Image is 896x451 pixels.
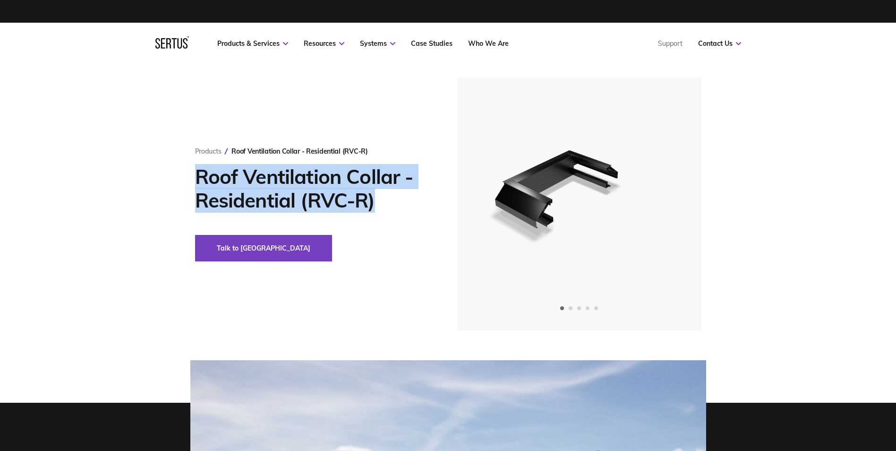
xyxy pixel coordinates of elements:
[304,39,344,48] a: Resources
[577,306,581,310] span: Go to slide 3
[217,39,288,48] a: Products & Services
[195,147,222,156] a: Products
[195,165,429,212] h1: Roof Ventilation Collar - Residential (RVC-R)
[658,39,683,48] a: Support
[569,306,572,310] span: Go to slide 2
[360,39,395,48] a: Systems
[594,306,598,310] span: Go to slide 5
[195,235,332,261] button: Talk to [GEOGRAPHIC_DATA]
[468,39,509,48] a: Who We Are
[411,39,452,48] a: Case Studies
[586,306,589,310] span: Go to slide 4
[698,39,741,48] a: Contact Us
